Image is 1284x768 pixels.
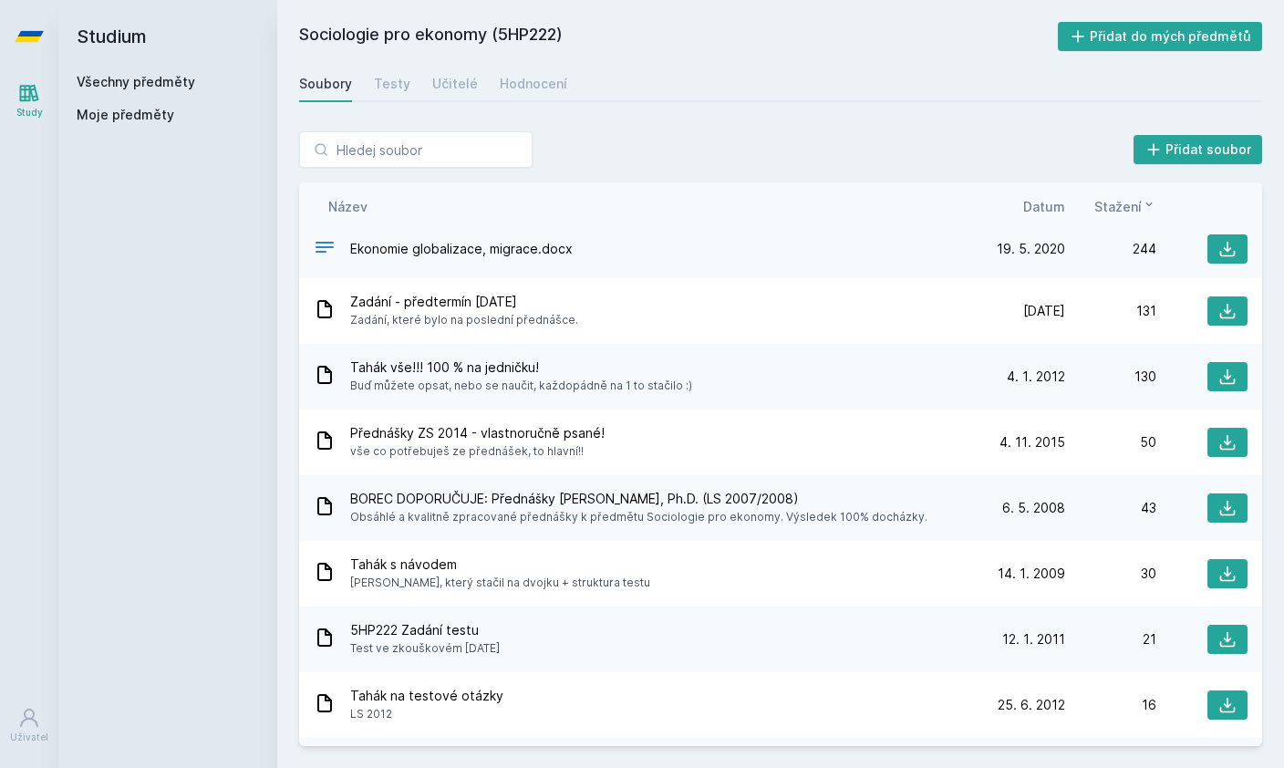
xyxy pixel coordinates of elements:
button: Přidat do mých předmětů [1058,22,1263,51]
span: Ekonomie globalizace, migrace.docx [350,240,573,258]
span: vše co potřebuješ ze přednášek, to hlavní!! [350,442,605,461]
button: Přidat soubor [1134,135,1263,164]
span: Zadání - předtermín [DATE] [350,293,578,311]
input: Hledej soubor [299,131,533,168]
div: 244 [1065,240,1156,258]
div: Study [16,106,43,119]
a: Study [4,73,55,129]
div: Učitelé [432,75,478,93]
div: 130 [1065,368,1156,386]
div: 21 [1065,630,1156,649]
span: 19. 5. 2020 [997,240,1065,258]
div: DOCX [314,236,336,263]
div: Soubory [299,75,352,93]
span: Tahák vše!!! 100 % na jedničku! [350,358,692,377]
h2: Sociologie pro ekonomy (5HP222) [299,22,1058,51]
a: Uživatel [4,698,55,753]
div: 50 [1065,433,1156,451]
span: BOREC DOPORUČUJE: Přednášky [PERSON_NAME], Ph.D. (LS 2007/2008) [350,490,927,508]
span: Obsáhlé a kvalitně zpracované přednášky k předmětu Sociologie pro ekonomy. Výsledek 100% docházky. [350,508,927,526]
span: Moje předměty [77,106,174,124]
span: Zadání, které bylo na poslední přednášce. [350,311,578,329]
a: Učitelé [432,66,478,102]
span: Buď můžete opsat, nebo se naučit, každopádně na 1 to stačilo :) [350,377,692,395]
a: Soubory [299,66,352,102]
button: Název [328,197,368,216]
div: Testy [374,75,410,93]
span: Přednášky ZS 2014 - vlastnoručně psané! [350,424,605,442]
a: Testy [374,66,410,102]
a: Hodnocení [500,66,567,102]
div: Uživatel [10,731,48,744]
span: 4. 1. 2012 [1007,368,1065,386]
span: 6. 5. 2008 [1002,499,1065,517]
span: [PERSON_NAME], který stačil na dvojku + struktura testu [350,574,650,592]
span: 12. 1. 2011 [1002,630,1065,649]
div: 30 [1065,565,1156,583]
span: 25. 6. 2012 [998,696,1065,714]
span: Stažení [1094,197,1142,216]
span: LS 2012 [350,705,503,723]
span: 4. 11. 2015 [999,433,1065,451]
div: Hodnocení [500,75,567,93]
div: 16 [1065,696,1156,714]
span: 5HP222 Zadání testu [350,621,500,639]
div: 131 [1065,302,1156,320]
button: Stažení [1094,197,1156,216]
div: 43 [1065,499,1156,517]
span: 14. 1. 2009 [998,565,1065,583]
a: Všechny předměty [77,74,195,89]
span: Tahák s návodem [350,555,650,574]
span: [DATE] [1023,302,1065,320]
button: Datum [1023,197,1065,216]
span: Test ve zkouškovém [DATE] [350,639,500,658]
span: Tahák na testové otázky [350,687,503,705]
